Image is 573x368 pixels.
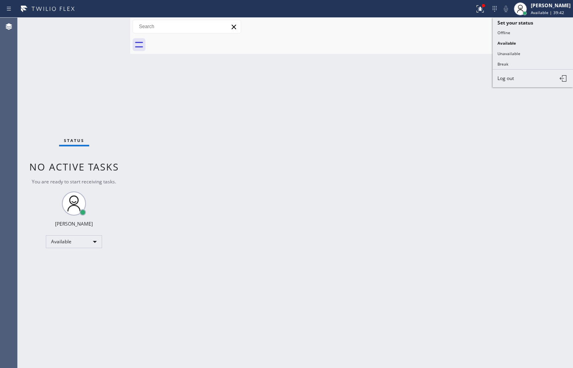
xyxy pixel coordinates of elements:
[531,2,571,9] div: [PERSON_NAME]
[29,160,119,173] span: No active tasks
[531,10,564,15] span: Available | 39:42
[55,220,93,227] div: [PERSON_NAME]
[133,20,241,33] input: Search
[500,3,512,14] button: Mute
[46,235,102,248] div: Available
[32,178,116,185] span: You are ready to start receiving tasks.
[64,138,84,143] span: Status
